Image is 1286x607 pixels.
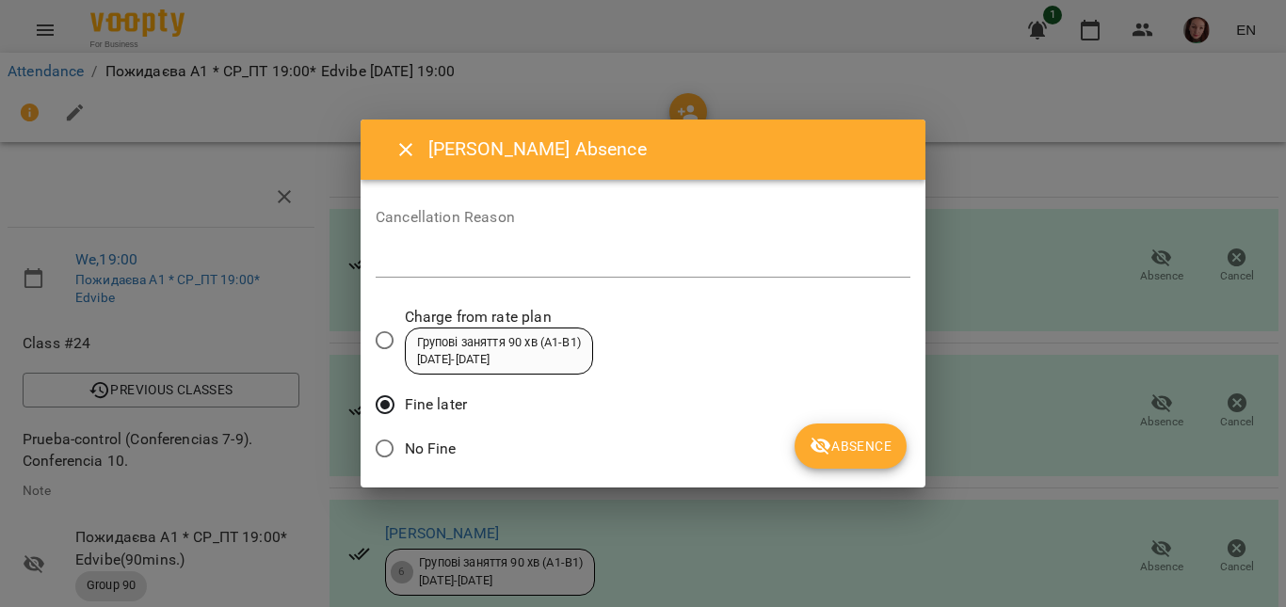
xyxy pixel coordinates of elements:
[383,127,428,172] button: Close
[810,435,892,457] span: Absence
[795,423,907,469] button: Absence
[376,210,910,225] label: Cancellation Reason
[428,135,903,164] h6: [PERSON_NAME] Absence
[405,438,457,460] span: No Fine
[405,393,467,416] span: Fine later
[405,306,593,328] span: Charge from rate plan
[417,334,581,369] div: Групові заняття 90 хв (А1-В1) [DATE] - [DATE]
